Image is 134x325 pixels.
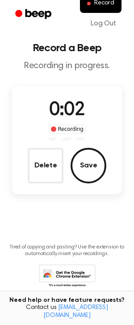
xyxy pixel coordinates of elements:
button: Delete Audio Record [28,148,63,183]
a: Beep [9,6,59,23]
span: 0:02 [49,101,85,120]
a: Log Out [82,13,125,34]
p: Recording in progress. [7,61,127,72]
a: [EMAIL_ADDRESS][DOMAIN_NAME] [43,305,108,319]
h1: Record a Beep [7,43,127,53]
p: Tired of copying and pasting? Use the extension to automatically insert your recordings. [7,244,127,257]
span: Contact us [5,304,129,320]
div: Recording [49,125,86,134]
button: Save Audio Record [71,148,106,183]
